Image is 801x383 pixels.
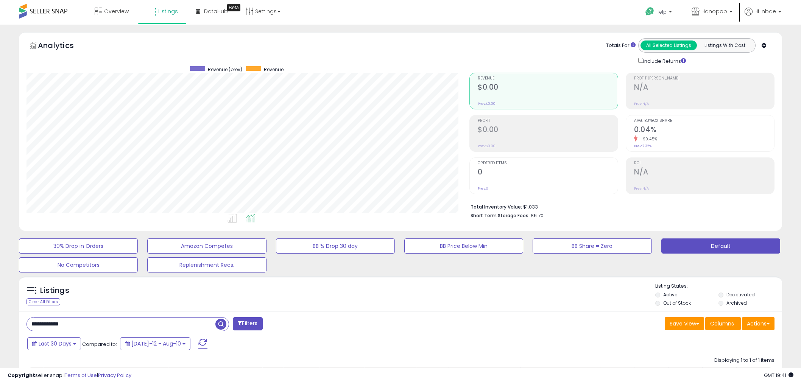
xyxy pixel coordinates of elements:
[697,40,753,50] button: Listings With Cost
[208,66,242,73] span: Revenue (prev)
[661,238,780,254] button: Default
[478,101,496,106] small: Prev: $0.00
[8,372,35,379] strong: Copyright
[264,66,284,73] span: Revenue
[701,8,727,15] span: Hanopop
[533,238,651,254] button: BB Share = Zero
[120,337,190,350] button: [DATE]-12 - Aug-10
[714,357,775,364] div: Displaying 1 to 1 of 1 items
[39,340,72,347] span: Last 30 Days
[478,144,496,148] small: Prev: $0.00
[147,238,266,254] button: Amazon Competes
[726,291,755,298] label: Deactivated
[634,76,774,81] span: Profit [PERSON_NAME]
[98,372,131,379] a: Privacy Policy
[471,202,769,211] li: $1,033
[131,340,181,347] span: [DATE]-12 - Aug-10
[65,372,97,379] a: Terms of Use
[26,298,60,305] div: Clear All Filters
[754,8,776,15] span: Hi Inbae
[663,291,677,298] label: Active
[147,257,266,272] button: Replenishment Recs.
[634,101,649,106] small: Prev: N/A
[634,83,774,93] h2: N/A
[227,4,240,11] div: Tooltip anchor
[478,119,618,123] span: Profit
[637,136,658,142] small: -99.45%
[471,204,522,210] b: Total Inventory Value:
[745,8,781,25] a: Hi Inbae
[634,186,649,191] small: Prev: N/A
[663,300,691,306] label: Out of Stock
[478,161,618,165] span: Ordered Items
[404,238,523,254] button: BB Price Below Min
[634,168,774,178] h2: N/A
[478,125,618,135] h2: $0.00
[645,7,655,16] i: Get Help
[640,40,697,50] button: All Selected Listings
[742,317,775,330] button: Actions
[634,144,651,148] small: Prev: 7.32%
[710,320,734,327] span: Columns
[478,83,618,93] h2: $0.00
[19,238,138,254] button: 30% Drop in Orders
[38,40,89,53] h5: Analytics
[764,372,793,379] span: 2025-09-10 19:41 GMT
[158,8,178,15] span: Listings
[634,161,774,165] span: ROI
[40,285,69,296] h5: Listings
[478,168,618,178] h2: 0
[233,317,262,330] button: Filters
[19,257,138,272] button: No Competitors
[27,337,81,350] button: Last 30 Days
[531,212,544,219] span: $6.70
[471,212,530,219] b: Short Term Storage Fees:
[656,9,667,15] span: Help
[276,238,395,254] button: BB % Drop 30 day
[639,1,679,25] a: Help
[705,317,741,330] button: Columns
[104,8,129,15] span: Overview
[726,300,747,306] label: Archived
[634,119,774,123] span: Avg. Buybox Share
[8,372,131,379] div: seller snap | |
[634,125,774,135] h2: 0.04%
[478,186,488,191] small: Prev: 0
[633,56,695,65] div: Include Returns
[82,341,117,348] span: Compared to:
[606,42,636,49] div: Totals For
[665,317,704,330] button: Save View
[204,8,228,15] span: DataHub
[655,283,782,290] p: Listing States:
[478,76,618,81] span: Revenue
